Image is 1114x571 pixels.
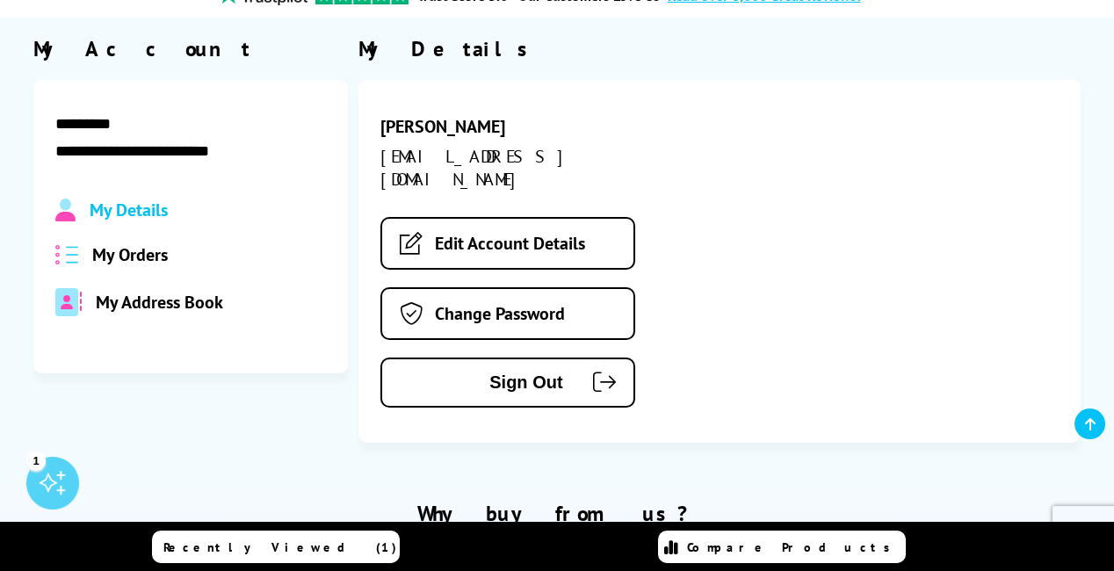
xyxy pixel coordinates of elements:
[55,199,76,221] img: Profile.svg
[380,115,635,138] div: [PERSON_NAME]
[409,372,563,393] span: Sign Out
[90,199,168,221] span: My Details
[358,35,1081,62] div: My Details
[152,531,400,563] a: Recently Viewed (1)
[92,243,168,266] span: My Orders
[96,291,223,314] span: My Address Book
[55,245,78,265] img: all-order.svg
[687,539,900,555] span: Compare Products
[380,217,635,270] a: Edit Account Details
[55,288,82,316] img: address-book-duotone-solid.svg
[380,145,635,191] div: [EMAIL_ADDRESS][DOMAIN_NAME]
[658,531,906,563] a: Compare Products
[380,358,635,408] button: Sign Out
[26,451,46,470] div: 1
[33,500,1081,527] h2: Why buy from us?
[163,539,397,555] span: Recently Viewed (1)
[33,35,348,62] div: My Account
[380,287,635,340] a: Change Password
